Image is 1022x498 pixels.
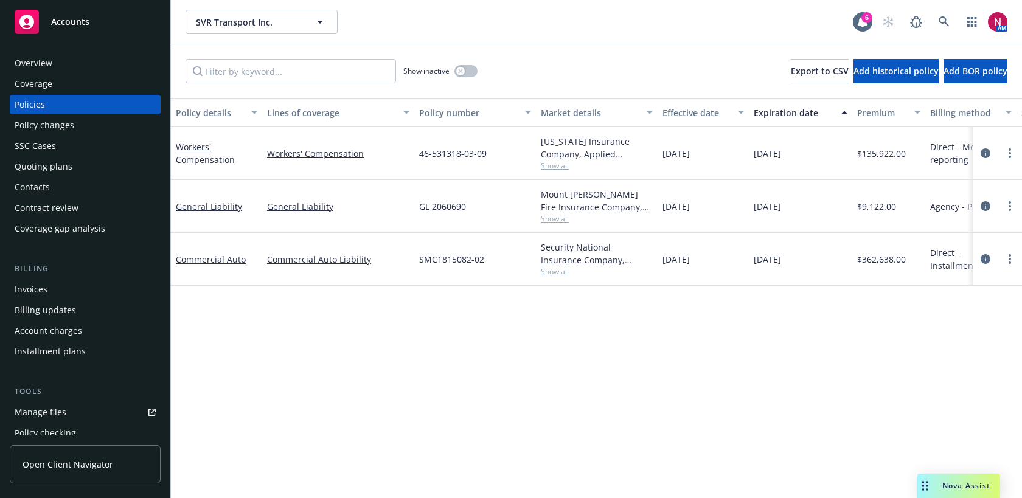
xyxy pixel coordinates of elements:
div: Installment plans [15,342,86,361]
span: Add historical policy [853,65,939,77]
span: $9,122.00 [857,200,896,213]
span: SVR Transport Inc. [196,16,301,29]
a: Quoting plans [10,157,161,176]
a: General Liability [267,200,409,213]
button: Billing method [925,98,1017,127]
span: [DATE] [662,200,690,213]
div: Mount [PERSON_NAME] Fire Insurance Company, USLI, RT Specialty Insurance Services, LLC (RSG Speci... [541,188,653,213]
span: $362,638.00 [857,253,906,266]
div: Drag to move [917,474,933,498]
span: Nova Assist [942,480,990,491]
span: 46-531318-03-09 [419,147,487,160]
span: Export to CSV [791,65,849,77]
span: Direct - Monthly reporting [930,140,1012,166]
span: [DATE] [754,200,781,213]
a: Policy checking [10,423,161,443]
a: Manage files [10,403,161,422]
span: [DATE] [754,147,781,160]
div: Contacts [15,178,50,197]
div: Effective date [662,106,731,119]
div: Policy checking [15,423,76,443]
button: SVR Transport Inc. [186,10,338,34]
span: Accounts [51,17,89,27]
div: Market details [541,106,639,119]
span: Show all [541,213,653,224]
button: Lines of coverage [262,98,414,127]
a: Start snowing [876,10,900,34]
a: Account charges [10,321,161,341]
div: Manage files [15,403,66,422]
div: Billing method [930,106,998,119]
a: Accounts [10,5,161,39]
a: Search [932,10,956,34]
a: General Liability [176,201,242,212]
span: Agency - Pay in full [930,200,1007,213]
button: Add historical policy [853,59,939,83]
button: Market details [536,98,658,127]
a: SSC Cases [10,136,161,156]
span: [DATE] [662,253,690,266]
div: Security National Insurance Company, AmTrust Financial Services, RT Specialty Insurance Services,... [541,241,653,266]
button: Effective date [658,98,749,127]
div: Lines of coverage [267,106,396,119]
div: Policy number [419,106,518,119]
div: Invoices [15,280,47,299]
div: Billing updates [15,300,76,320]
span: [DATE] [754,253,781,266]
span: Direct - Installments [930,246,1012,272]
span: $135,922.00 [857,147,906,160]
a: more [1003,252,1017,266]
div: Billing [10,263,161,275]
a: Policy changes [10,116,161,135]
div: Coverage gap analysis [15,219,105,238]
div: Policies [15,95,45,114]
input: Filter by keyword... [186,59,396,83]
a: Coverage gap analysis [10,219,161,238]
div: Premium [857,106,907,119]
div: Coverage [15,74,52,94]
a: Switch app [960,10,984,34]
span: Show all [541,266,653,277]
button: Nova Assist [917,474,1000,498]
div: Tools [10,386,161,398]
button: Premium [852,98,925,127]
span: Show all [541,161,653,171]
button: Add BOR policy [944,59,1007,83]
span: Open Client Navigator [23,458,113,471]
a: Billing updates [10,300,161,320]
a: Coverage [10,74,161,94]
div: Contract review [15,198,78,218]
div: Quoting plans [15,157,72,176]
div: 6 [861,12,872,23]
div: SSC Cases [15,136,56,156]
a: Overview [10,54,161,73]
a: more [1003,199,1017,213]
a: Commercial Auto Liability [267,253,409,266]
button: Policy number [414,98,536,127]
img: photo [988,12,1007,32]
button: Policy details [171,98,262,127]
a: Workers' Compensation [267,147,409,160]
button: Expiration date [749,98,852,127]
div: Account charges [15,321,82,341]
a: circleInformation [978,199,993,213]
span: SMC1815082-02 [419,253,484,266]
a: Installment plans [10,342,161,361]
a: Invoices [10,280,161,299]
span: Add BOR policy [944,65,1007,77]
a: Contract review [10,198,161,218]
span: GL 2060690 [419,200,466,213]
a: Commercial Auto [176,254,246,265]
a: more [1003,146,1017,161]
button: Export to CSV [791,59,849,83]
div: Policy changes [15,116,74,135]
span: Show inactive [403,66,450,76]
a: circleInformation [978,252,993,266]
div: Overview [15,54,52,73]
div: Policy details [176,106,244,119]
a: circleInformation [978,146,993,161]
a: Contacts [10,178,161,197]
div: Expiration date [754,106,834,119]
div: [US_STATE] Insurance Company, Applied Underwriters [541,135,653,161]
span: [DATE] [662,147,690,160]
